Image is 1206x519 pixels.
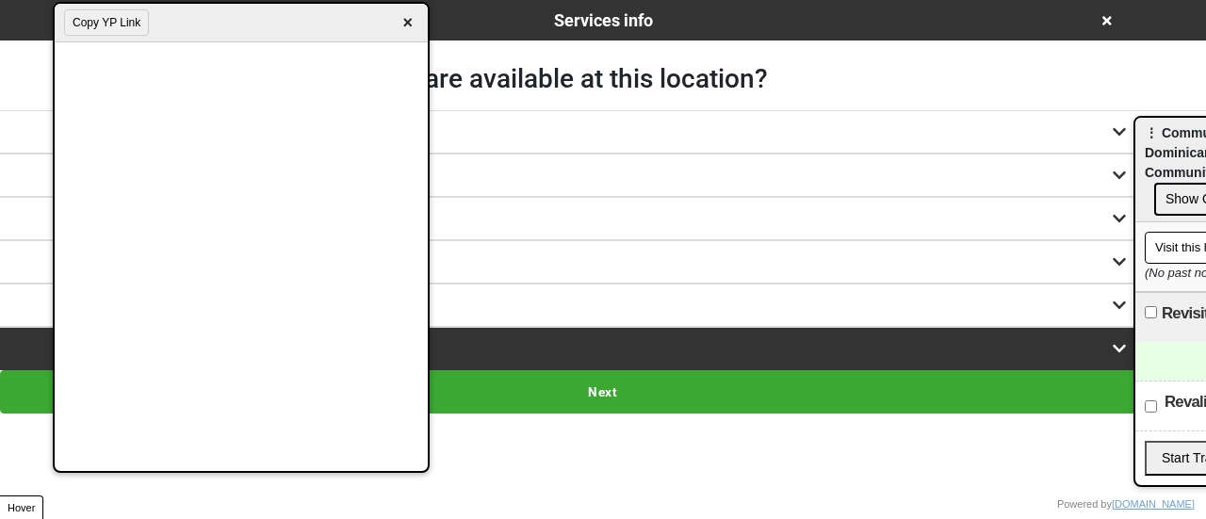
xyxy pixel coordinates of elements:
h1: What programs and services are available at this location? [81,63,1125,95]
span: Services info [554,10,653,30]
span: × [397,10,418,36]
div: Powered by [1057,496,1195,512]
a: [DOMAIN_NAME] [1112,498,1195,510]
button: Copy YP Link [64,9,149,36]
